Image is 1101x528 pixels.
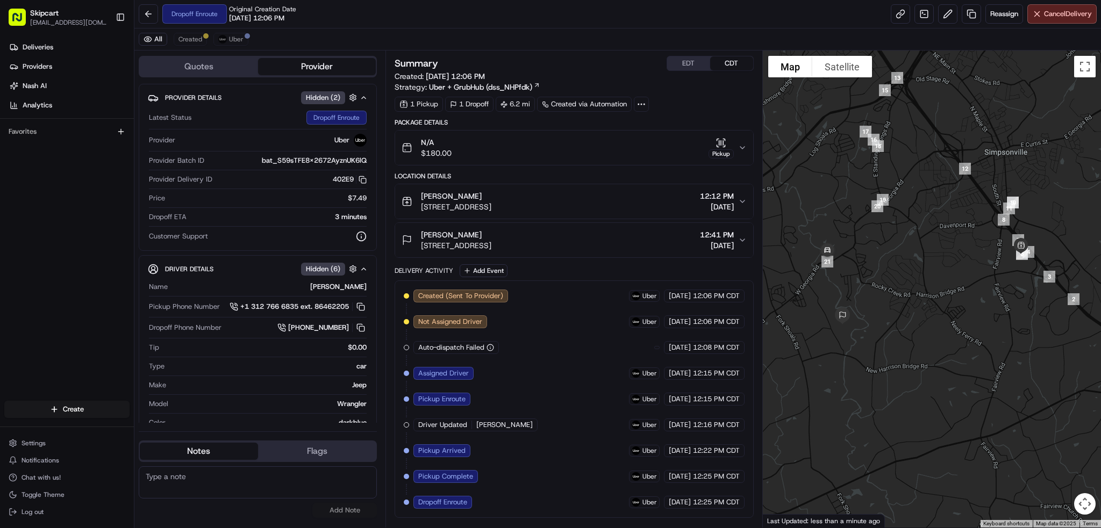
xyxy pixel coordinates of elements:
[4,436,130,451] button: Settings
[22,473,61,482] span: Chat with us!
[102,141,173,151] span: API Documentation
[288,323,349,332] span: [PHONE_NUMBER]
[700,229,734,240] span: 12:41 PM
[22,456,59,465] span: Notifications
[887,68,907,88] div: 13
[395,223,753,257] button: [PERSON_NAME][STREET_ADDRESS]12:41 PM[DATE]
[632,369,640,378] img: uber-new-logo.jpeg
[642,317,657,326] span: Uber
[165,93,221,102] span: Provider Details
[169,361,367,371] div: car
[421,240,491,251] span: [STREET_ADDRESS]
[149,135,175,145] span: Provider
[229,13,284,23] span: [DATE] 12:06 PM
[642,498,657,507] span: Uber
[30,18,107,27] span: [EMAIL_ADDRESS][DOMAIN_NAME]
[418,394,466,404] span: Pickup Enroute
[418,497,467,507] span: Dropoff Enroute
[306,264,340,274] span: Hidden ( 6 )
[183,91,196,104] button: Start new chat
[709,138,734,158] button: Pickup
[669,446,691,455] span: [DATE]
[1063,289,1084,309] div: 2
[148,89,368,106] button: Provider DetailsHidden (2)
[642,421,657,429] span: Uber
[149,232,208,241] span: Customer Support
[149,302,220,312] span: Pickup Phone Number
[642,472,657,481] span: Uber
[669,368,691,378] span: [DATE]
[693,446,740,455] span: 12:22 PM CDT
[6,136,87,156] a: 📗Knowledge Base
[642,369,657,378] span: Uber
[700,201,734,212] span: [DATE]
[258,443,376,460] button: Flags
[429,82,532,92] span: Uber + GrubHub (dss_NHPfdk)
[395,118,753,127] div: Package Details
[107,167,130,175] span: Pylon
[218,35,227,44] img: uber-new-logo.jpeg
[421,148,452,158] span: $180.00
[87,136,177,156] a: 💻API Documentation
[63,404,84,414] span: Create
[23,81,47,91] span: Nash AI
[28,54,177,66] input: Clear
[418,446,466,455] span: Pickup Arrived
[1074,56,1096,77] button: Toggle fullscreen view
[4,123,130,140] div: Favorites
[140,58,258,75] button: Quotes
[170,418,367,428] div: darkblue
[1044,9,1092,19] span: Cancel Delivery
[22,490,65,499] span: Toggle Theme
[693,317,740,327] span: 12:06 PM CDT
[1027,4,1097,24] button: CancelDelivery
[1083,520,1098,526] a: Terms (opens in new tab)
[990,9,1018,19] span: Reassign
[178,35,202,44] span: Created
[1039,266,1060,287] div: 3
[632,292,640,300] img: uber-new-logo.jpeg
[855,121,876,142] div: 17
[669,317,691,327] span: [DATE]
[669,291,691,301] span: [DATE]
[709,149,734,158] div: Pickup
[418,472,473,481] span: Pickup Complete
[22,141,82,151] span: Knowledge Base
[445,97,494,112] div: 1 Dropoff
[23,62,52,71] span: Providers
[149,212,187,222] span: Dropoff ETA
[4,504,130,519] button: Log out
[149,343,159,352] span: Tip
[693,343,740,352] span: 12:08 PM CDT
[700,191,734,201] span: 12:12 PM
[4,97,134,114] a: Analytics
[229,5,296,13] span: Original Creation Date
[11,28,196,45] p: Welcome 👋
[11,142,19,150] div: 📗
[91,142,99,150] div: 💻
[170,380,367,390] div: Jeep
[693,420,740,430] span: 12:16 PM CDT
[766,513,801,527] a: Open this area in Google Maps (opens a new window)
[22,439,46,447] span: Settings
[693,368,740,378] span: 12:15 PM CDT
[642,292,657,300] span: Uber
[213,33,248,46] button: Uber
[262,156,367,165] span: bat_S59sTFE8X2672AyznUK6lQ
[700,240,734,251] span: [DATE]
[163,343,367,352] div: $0.00
[669,420,691,430] span: [DATE]
[985,4,1023,24] button: Reassign
[30,8,59,18] button: Skipcart
[191,212,367,222] div: 3 minutes
[76,167,130,175] a: Powered byPylon
[496,97,535,112] div: 6.2 mi
[333,175,367,184] button: 402E9
[421,201,491,212] span: [STREET_ADDRESS]
[165,265,213,273] span: Driver Details
[537,97,632,112] a: Created via Automation
[149,399,168,409] span: Model
[4,453,130,468] button: Notifications
[632,472,640,481] img: uber-new-logo.jpeg
[421,229,482,240] span: [PERSON_NAME]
